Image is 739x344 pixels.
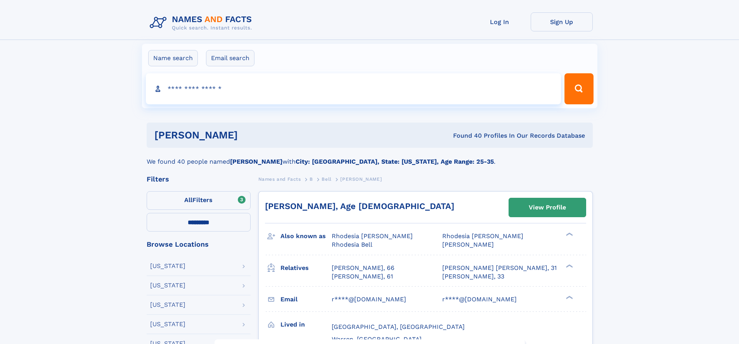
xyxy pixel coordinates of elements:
[280,293,332,306] h3: Email
[147,148,593,166] div: We found 40 people named with .
[509,198,586,217] a: View Profile
[322,174,331,184] a: Bell
[280,261,332,275] h3: Relatives
[150,302,185,308] div: [US_STATE]
[146,73,561,104] input: search input
[296,158,494,165] b: City: [GEOGRAPHIC_DATA], State: [US_STATE], Age Range: 25-35
[258,174,301,184] a: Names and Facts
[345,131,585,140] div: Found 40 Profiles In Our Records Database
[442,241,494,248] span: [PERSON_NAME]
[564,232,573,237] div: ❯
[150,282,185,289] div: [US_STATE]
[154,130,346,140] h1: [PERSON_NAME]
[332,323,465,330] span: [GEOGRAPHIC_DATA], [GEOGRAPHIC_DATA]
[564,73,593,104] button: Search Button
[147,241,251,248] div: Browse Locations
[147,191,251,210] label: Filters
[564,295,573,300] div: ❯
[310,176,313,182] span: B
[332,232,413,240] span: Rhodesia [PERSON_NAME]
[265,201,454,211] a: [PERSON_NAME], Age [DEMOGRAPHIC_DATA]
[230,158,282,165] b: [PERSON_NAME]
[150,263,185,269] div: [US_STATE]
[310,174,313,184] a: B
[322,176,331,182] span: Bell
[332,272,393,281] a: [PERSON_NAME], 61
[442,272,504,281] a: [PERSON_NAME], 33
[529,199,566,216] div: View Profile
[147,176,251,183] div: Filters
[531,12,593,31] a: Sign Up
[206,50,254,66] label: Email search
[184,196,192,204] span: All
[332,335,422,343] span: Warren, [GEOGRAPHIC_DATA]
[280,230,332,243] h3: Also known as
[340,176,382,182] span: [PERSON_NAME]
[442,232,523,240] span: Rhodesia [PERSON_NAME]
[564,263,573,268] div: ❯
[442,264,557,272] a: [PERSON_NAME] [PERSON_NAME], 31
[332,264,395,272] a: [PERSON_NAME], 66
[148,50,198,66] label: Name search
[150,321,185,327] div: [US_STATE]
[469,12,531,31] a: Log In
[147,12,258,33] img: Logo Names and Facts
[332,241,372,248] span: Rhodesia Bell
[280,318,332,331] h3: Lived in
